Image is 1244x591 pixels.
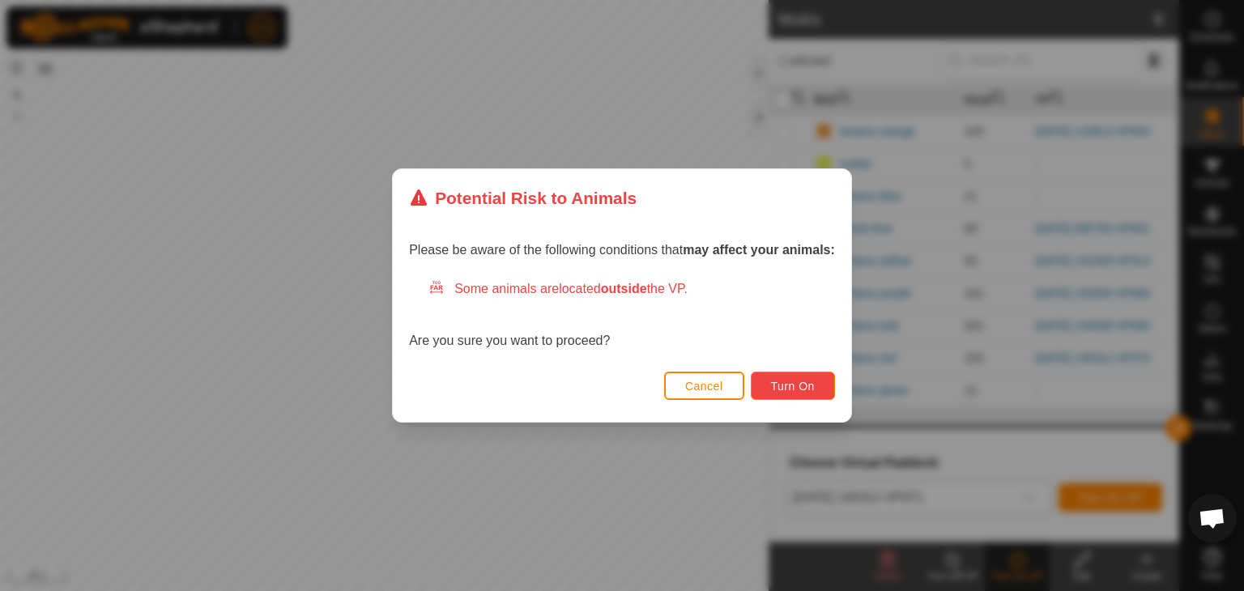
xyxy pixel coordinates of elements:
[751,372,835,400] button: Turn On
[601,282,647,295] strong: outside
[409,185,637,210] div: Potential Risk to Animals
[409,243,835,257] span: Please be aware of the following conditions that
[683,243,835,257] strong: may affect your animals:
[409,279,835,351] div: Are you sure you want to proceed?
[559,282,688,295] span: located the VP.
[664,372,744,400] button: Cancel
[1188,494,1237,542] div: Open chat
[771,380,815,393] span: Turn On
[428,279,835,299] div: Some animals are
[685,380,723,393] span: Cancel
